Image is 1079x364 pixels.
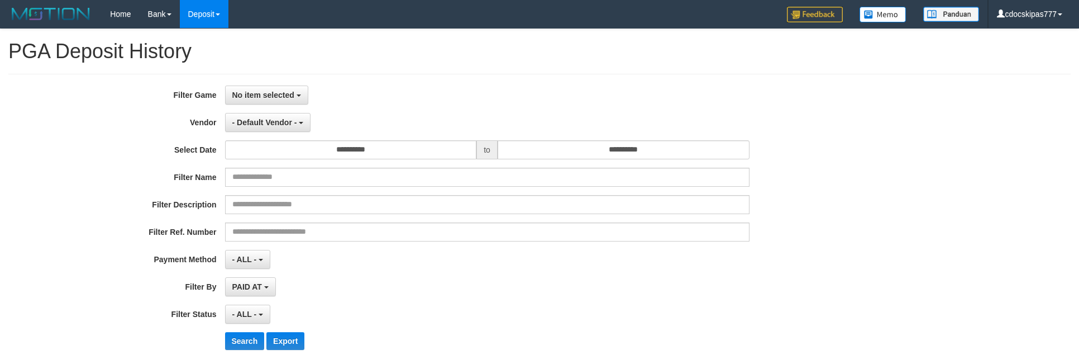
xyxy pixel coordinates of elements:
[232,310,257,319] span: - ALL -
[266,332,304,350] button: Export
[225,113,311,132] button: - Default Vendor -
[8,40,1071,63] h1: PGA Deposit History
[225,305,270,324] button: - ALL -
[225,86,308,105] button: No item selected
[476,140,498,159] span: to
[787,7,843,22] img: Feedback.jpg
[225,277,276,296] button: PAID AT
[232,255,257,264] span: - ALL -
[860,7,906,22] img: Button%20Memo.svg
[225,332,265,350] button: Search
[232,91,294,100] span: No item selected
[232,282,262,291] span: PAID AT
[923,7,979,22] img: panduan.png
[232,118,297,127] span: - Default Vendor -
[225,250,270,269] button: - ALL -
[8,6,93,22] img: MOTION_logo.png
